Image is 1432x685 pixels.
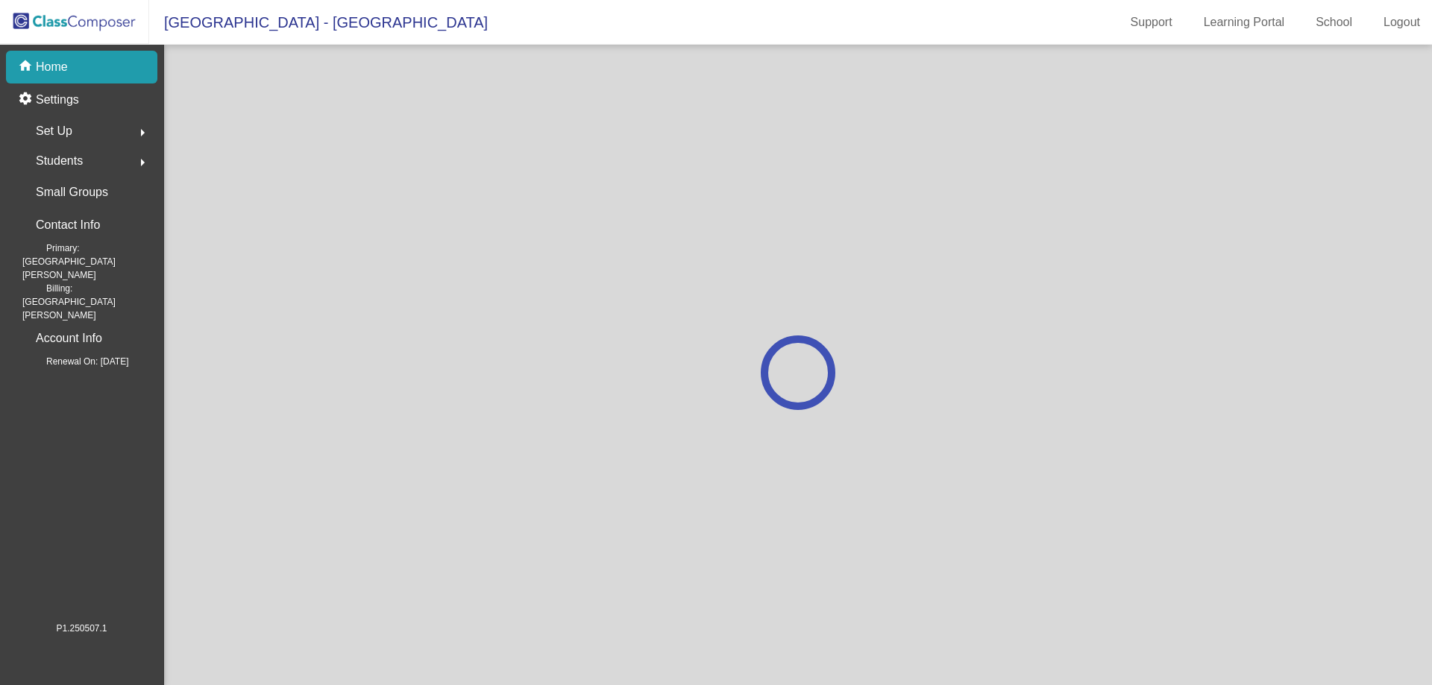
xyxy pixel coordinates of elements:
mat-icon: home [18,58,36,76]
a: School [1304,10,1364,34]
a: Logout [1372,10,1432,34]
span: Students [36,151,83,171]
span: Primary: [GEOGRAPHIC_DATA][PERSON_NAME] [22,242,157,282]
span: Renewal On: [DATE] [22,355,128,368]
a: Support [1119,10,1184,34]
span: [GEOGRAPHIC_DATA] - [GEOGRAPHIC_DATA] [149,10,488,34]
mat-icon: arrow_right [134,124,151,142]
mat-icon: arrow_right [134,154,151,171]
mat-icon: settings [18,91,36,109]
p: Contact Info [36,215,100,236]
span: Set Up [36,121,72,142]
p: Settings [36,91,79,109]
p: Small Groups [36,182,108,203]
span: Billing: [GEOGRAPHIC_DATA][PERSON_NAME] [22,282,157,322]
a: Learning Portal [1192,10,1297,34]
p: Home [36,58,68,76]
p: Account Info [36,328,102,349]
